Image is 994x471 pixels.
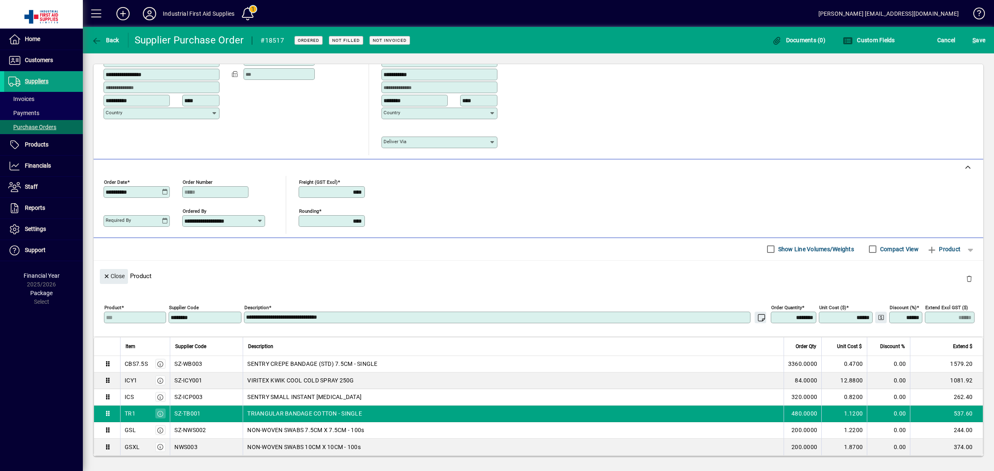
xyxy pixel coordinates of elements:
[784,406,821,422] td: 480.0000
[247,376,354,384] span: VIRITEX KWIK COOL COLD SPRAY 250G
[821,422,867,439] td: 1.2200
[890,304,917,310] mat-label: Discount (%)
[103,269,125,283] span: Close
[935,33,958,48] button: Cancel
[25,36,40,42] span: Home
[100,269,128,284] button: Close
[299,179,338,185] mat-label: Freight (GST excl)
[959,275,979,282] app-page-header-button: Delete
[818,7,959,20] div: [PERSON_NAME] [EMAIL_ADDRESS][DOMAIN_NAME]
[927,243,960,256] span: Product
[784,439,821,455] td: 200.0000
[937,34,955,47] span: Cancel
[106,217,131,223] mat-label: Required by
[4,106,83,120] a: Payments
[24,272,60,279] span: Financial Year
[92,37,119,43] span: Back
[104,304,121,310] mat-label: Product
[25,162,51,169] span: Financials
[25,141,48,148] span: Products
[244,304,269,310] mat-label: Description
[25,57,53,63] span: Customers
[4,92,83,106] a: Invoices
[98,272,130,279] app-page-header-button: Close
[247,443,361,451] span: NON-WOVEN SWABS 10CM X 10CM - 100s
[261,34,284,47] div: #18517
[4,219,83,240] a: Settings
[8,96,34,102] span: Invoices
[247,393,362,401] span: SENTRY SMALL INSTANT [MEDICAL_DATA]
[772,37,825,43] span: Documents (0)
[8,110,39,116] span: Payments
[910,372,983,389] td: 1081.92
[170,356,243,372] td: SZ-WB003
[784,356,821,372] td: 3360.0000
[135,34,244,47] div: Supplier Purchase Order
[384,110,400,115] mat-label: Country
[4,50,83,71] a: Customers
[384,139,406,144] mat-label: Deliver via
[923,242,965,257] button: Product
[125,376,137,384] div: ICY1
[125,409,135,418] div: TR1
[777,245,854,253] label: Show Line Volumes/Weights
[4,29,83,50] a: Home
[925,304,968,310] mat-label: Extend excl GST ($)
[25,247,46,253] span: Support
[175,342,206,351] span: Supplier Code
[972,37,976,43] span: S
[910,422,983,439] td: 244.00
[967,2,984,29] a: Knowledge Base
[867,422,910,439] td: 0.00
[30,290,53,296] span: Package
[771,304,802,310] mat-label: Order Quantity
[25,204,45,211] span: Reports
[183,179,212,185] mat-label: Order number
[910,406,983,422] td: 537.60
[784,422,821,439] td: 200.0000
[8,124,56,130] span: Purchase Orders
[104,179,127,185] mat-label: Order date
[867,406,910,422] td: 0.00
[972,34,985,47] span: ave
[170,439,243,455] td: NWS003
[4,156,83,176] a: Financials
[843,37,895,43] span: Custom Fields
[125,342,135,351] span: Item
[878,245,919,253] label: Compact View
[910,439,983,455] td: 374.00
[373,38,407,43] span: Not Invoiced
[970,33,987,48] button: Save
[821,406,867,422] td: 1.1200
[89,33,121,48] button: Back
[784,372,821,389] td: 84.0000
[4,240,83,261] a: Support
[125,426,136,434] div: GSL
[867,439,910,455] td: 0.00
[821,356,867,372] td: 0.4700
[841,33,897,48] button: Custom Fields
[910,356,983,372] td: 1579.20
[247,409,362,418] span: TRIANGULAR BANDAGE COTTON - SINGLE
[298,38,319,43] span: Ordered
[125,360,148,368] div: CBS7.5S
[170,389,243,406] td: SZ-ICP003
[880,342,905,351] span: Discount %
[170,406,243,422] td: SZ-TB001
[821,389,867,406] td: 0.8200
[248,342,273,351] span: Description
[4,198,83,219] a: Reports
[796,342,816,351] span: Order Qty
[247,426,364,434] span: NON-WOVEN SWABS 7.5CM X 7.5CM - 100s
[183,208,206,214] mat-label: Ordered by
[83,33,128,48] app-page-header-button: Back
[170,422,243,439] td: SZ-NWS002
[299,208,319,214] mat-label: Rounding
[819,304,846,310] mat-label: Unit Cost ($)
[163,7,234,20] div: Industrial First Aid Supplies
[25,183,38,190] span: Staff
[247,360,377,368] span: SENTRY CREPE BANDAGE (STD) 7.5CM - SINGLE
[169,304,199,310] mat-label: Supplier Code
[125,393,134,401] div: ICS
[837,342,862,351] span: Unit Cost $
